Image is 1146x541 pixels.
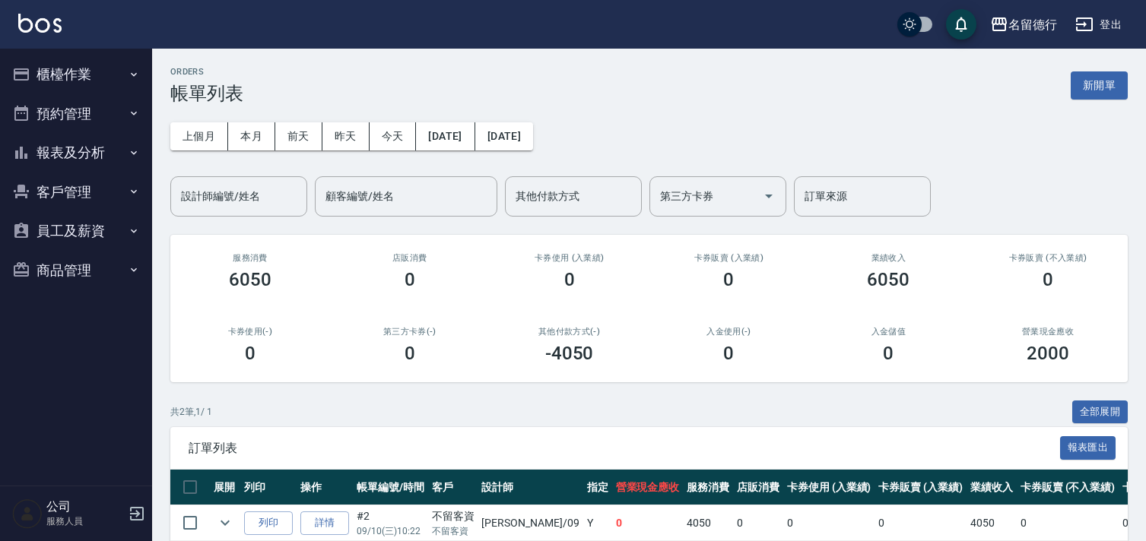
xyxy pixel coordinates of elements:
button: 報表匯出 [1060,436,1116,460]
span: 訂單列表 [189,441,1060,456]
h3: 0 [1043,269,1053,290]
h2: 卡券販賣 (不入業績) [986,253,1109,263]
button: 本月 [228,122,275,150]
td: #2 [353,505,428,541]
th: 卡券販賣 (不入業績) [1017,470,1119,505]
p: 共 2 筆, 1 / 1 [170,405,212,419]
th: 帳單編號/時間 [353,470,428,505]
button: 前天 [275,122,322,150]
th: 列印 [240,470,297,505]
img: Person [12,498,43,529]
th: 操作 [297,470,353,505]
button: 列印 [244,511,293,535]
th: 客戶 [428,470,478,505]
h3: 0 [883,343,894,364]
button: save [946,9,976,40]
h3: 帳單列表 [170,83,243,104]
button: 預約管理 [6,94,146,134]
td: 0 [875,505,967,541]
th: 卡券販賣 (入業績) [875,470,967,505]
button: 客戶管理 [6,172,146,212]
h2: 其他付款方式(-) [508,327,631,337]
td: Y [583,505,612,541]
h2: 入金儲值 [827,327,950,337]
td: 0 [733,505,783,541]
h5: 公司 [46,499,124,514]
h3: 0 [564,269,575,290]
button: 櫃檯作業 [6,55,146,94]
button: [DATE] [416,122,475,150]
button: 新開單 [1071,71,1128,100]
h3: 0 [405,343,415,364]
th: 展開 [210,470,240,505]
img: Logo [18,14,62,33]
h3: 0 [405,269,415,290]
h2: ORDERS [170,67,243,77]
a: 詳情 [300,511,349,535]
h2: 店販消費 [348,253,471,263]
a: 報表匯出 [1060,440,1116,454]
button: 今天 [370,122,417,150]
h2: 卡券販賣 (入業績) [667,253,790,263]
th: 業績收入 [967,470,1017,505]
h2: 卡券使用 (入業績) [508,253,631,263]
h2: 營業現金應收 [986,327,1109,337]
h3: 6050 [867,269,909,290]
h3: 2000 [1027,343,1069,364]
a: 新開單 [1071,78,1128,92]
button: 員工及薪資 [6,211,146,251]
th: 營業現金應收 [612,470,684,505]
h3: 6050 [229,269,271,290]
th: 卡券使用 (入業績) [783,470,875,505]
h2: 業績收入 [827,253,950,263]
td: 0 [783,505,875,541]
button: 報表及分析 [6,133,146,172]
button: 名留德行 [984,9,1063,40]
h2: 卡券使用(-) [189,327,312,337]
h2: 入金使用(-) [667,327,790,337]
button: Open [757,184,781,208]
button: 全部展開 [1072,400,1129,424]
div: 不留客資 [432,508,475,524]
p: 不留客資 [432,524,475,538]
h3: 0 [723,269,734,290]
h3: 0 [723,343,734,364]
th: 店販消費 [733,470,783,505]
div: 名留德行 [1008,15,1057,34]
th: 指定 [583,470,612,505]
h3: 服務消費 [189,253,312,263]
td: 0 [1017,505,1119,541]
p: 09/10 (三) 10:22 [357,524,424,538]
td: 0 [612,505,684,541]
td: [PERSON_NAME] /09 [478,505,583,541]
h3: 0 [245,343,256,364]
button: [DATE] [475,122,533,150]
th: 設計師 [478,470,583,505]
button: 昨天 [322,122,370,150]
button: 上個月 [170,122,228,150]
h2: 第三方卡券(-) [348,327,471,337]
p: 服務人員 [46,514,124,528]
button: 商品管理 [6,251,146,290]
td: 4050 [683,505,733,541]
td: 4050 [967,505,1017,541]
button: 登出 [1069,11,1128,39]
th: 服務消費 [683,470,733,505]
h3: -4050 [545,343,594,364]
button: expand row [214,511,237,534]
